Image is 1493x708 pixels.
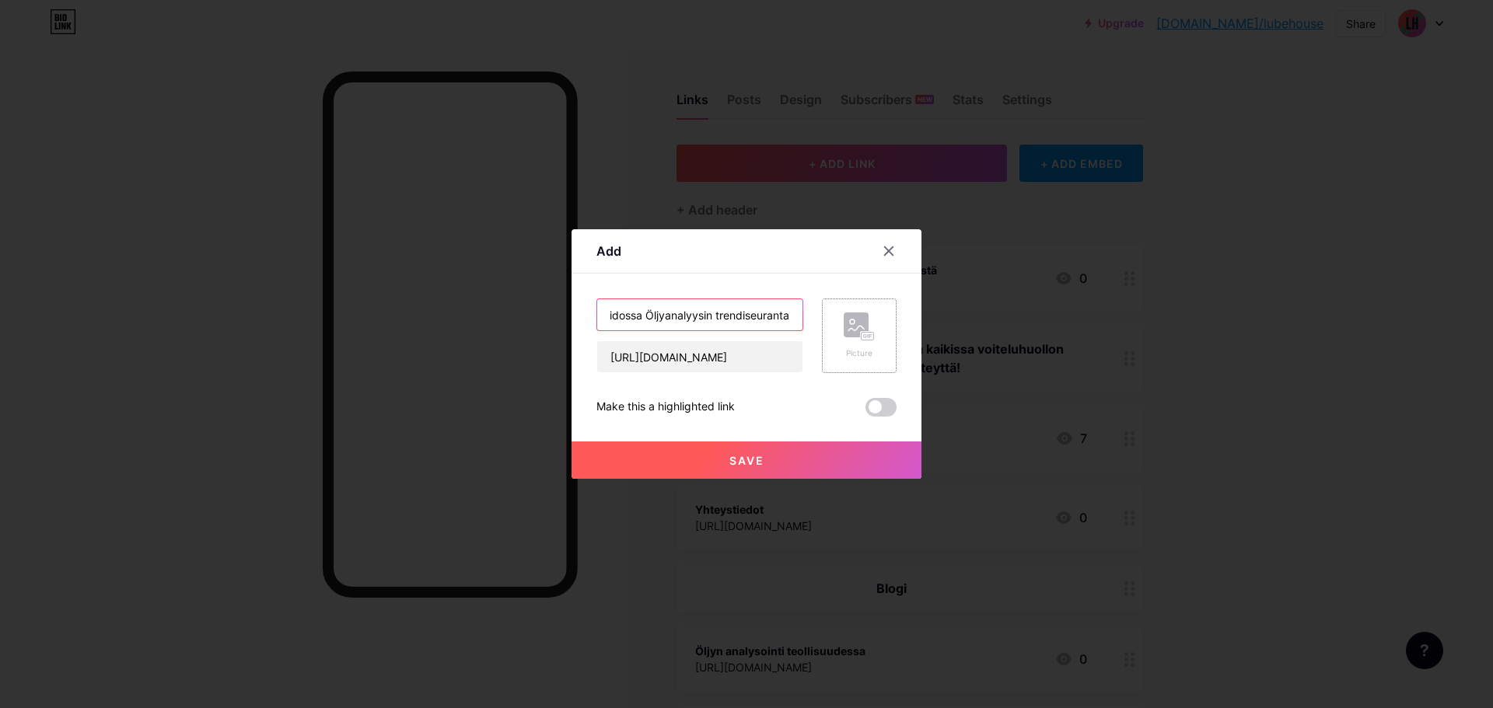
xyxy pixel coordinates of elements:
[597,299,802,330] input: Title
[597,341,802,372] input: URL
[729,454,764,467] span: Save
[572,441,921,479] button: Save
[844,347,875,359] div: Picture
[596,242,621,260] div: Add
[596,398,735,417] div: Make this a highlighted link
